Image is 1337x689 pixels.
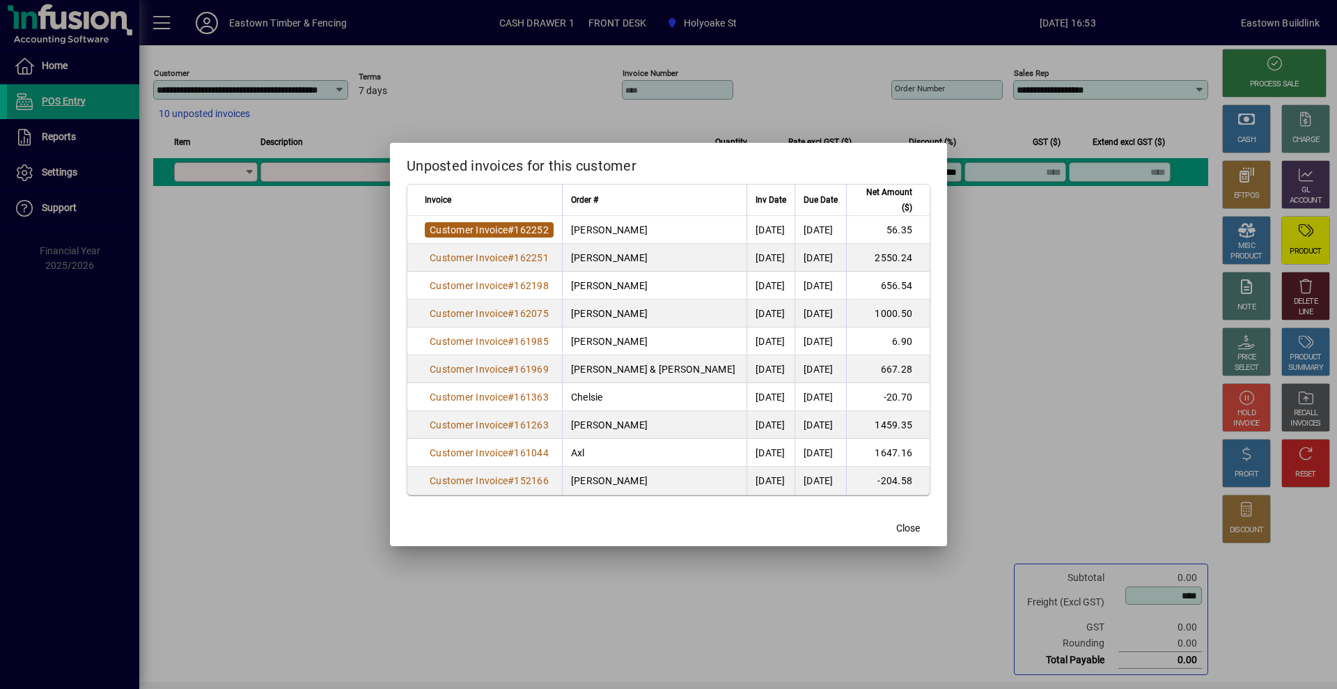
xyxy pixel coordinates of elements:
[430,280,508,291] span: Customer Invoice
[571,475,648,486] span: [PERSON_NAME]
[571,280,648,291] span: [PERSON_NAME]
[886,516,930,541] button: Close
[896,521,920,536] span: Close
[514,308,549,319] span: 162075
[514,447,549,458] span: 161044
[571,224,648,235] span: [PERSON_NAME]
[508,308,514,319] span: #
[430,475,508,486] span: Customer Invoice
[795,439,846,467] td: [DATE]
[846,383,930,411] td: -20.70
[804,192,838,208] span: Due Date
[430,419,508,431] span: Customer Invoice
[846,216,930,244] td: 56.35
[795,383,846,411] td: [DATE]
[846,327,930,355] td: 6.90
[514,419,549,431] span: 161263
[846,411,930,439] td: 1459.35
[514,336,549,347] span: 161985
[795,355,846,383] td: [DATE]
[746,467,795,495] td: [DATE]
[425,389,554,405] a: Customer Invoice#161363
[425,192,451,208] span: Invoice
[514,280,549,291] span: 162198
[508,224,514,235] span: #
[514,392,549,403] span: 161363
[571,308,648,319] span: [PERSON_NAME]
[514,252,549,263] span: 162251
[425,334,554,349] a: Customer Invoice#161985
[425,222,554,238] a: Customer Invoice#162252
[746,355,795,383] td: [DATE]
[514,475,549,486] span: 152166
[746,244,795,272] td: [DATE]
[508,336,514,347] span: #
[846,244,930,272] td: 2550.24
[746,272,795,300] td: [DATE]
[508,475,514,486] span: #
[390,143,947,183] h2: Unposted invoices for this customer
[430,224,508,235] span: Customer Invoice
[855,185,912,215] span: Net Amount ($)
[430,447,508,458] span: Customer Invoice
[746,327,795,355] td: [DATE]
[430,252,508,263] span: Customer Invoice
[846,467,930,495] td: -204.58
[746,300,795,327] td: [DATE]
[571,447,585,458] span: Axl
[571,392,603,403] span: Chelsie
[795,216,846,244] td: [DATE]
[425,473,554,488] a: Customer Invoice#152166
[508,252,514,263] span: #
[746,411,795,439] td: [DATE]
[846,439,930,467] td: 1647.16
[571,336,648,347] span: [PERSON_NAME]
[425,306,554,321] a: Customer Invoice#162075
[508,419,514,431] span: #
[508,280,514,291] span: #
[425,250,554,265] a: Customer Invoice#162251
[508,447,514,458] span: #
[571,419,648,431] span: [PERSON_NAME]
[430,364,508,375] span: Customer Invoice
[756,192,786,208] span: Inv Date
[846,355,930,383] td: 667.28
[430,308,508,319] span: Customer Invoice
[795,411,846,439] td: [DATE]
[795,272,846,300] td: [DATE]
[571,252,648,263] span: [PERSON_NAME]
[430,392,508,403] span: Customer Invoice
[746,383,795,411] td: [DATE]
[846,300,930,327] td: 1000.50
[514,364,549,375] span: 161969
[746,439,795,467] td: [DATE]
[795,327,846,355] td: [DATE]
[795,244,846,272] td: [DATE]
[425,362,554,377] a: Customer Invoice#161969
[508,364,514,375] span: #
[430,336,508,347] span: Customer Invoice
[425,417,554,433] a: Customer Invoice#161263
[846,272,930,300] td: 656.54
[425,278,554,293] a: Customer Invoice#162198
[746,216,795,244] td: [DATE]
[795,467,846,495] td: [DATE]
[571,364,735,375] span: [PERSON_NAME] & [PERSON_NAME]
[508,392,514,403] span: #
[571,192,598,208] span: Order #
[425,445,554,460] a: Customer Invoice#161044
[795,300,846,327] td: [DATE]
[514,224,549,235] span: 162252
